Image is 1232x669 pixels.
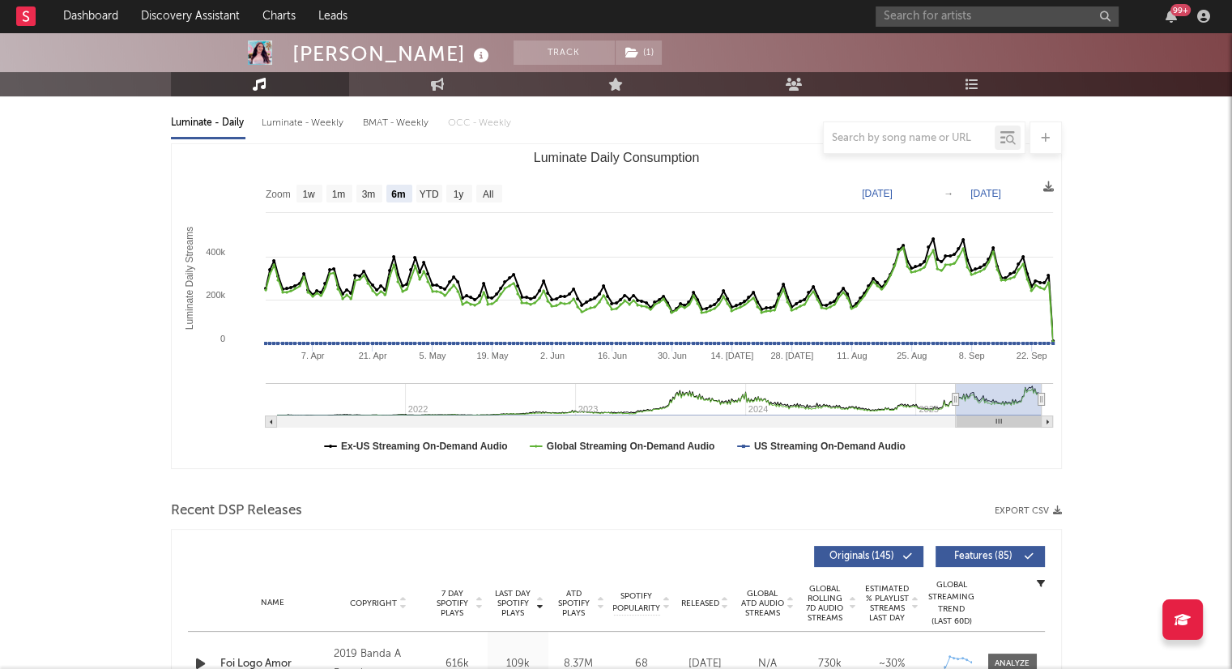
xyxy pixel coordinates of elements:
[814,546,923,567] button: Originals(145)
[958,351,984,360] text: 8. Sep
[944,188,953,199] text: →
[825,552,899,561] span: Originals ( 145 )
[1170,4,1191,16] div: 99 +
[341,441,508,452] text: Ex-US Streaming On-Demand Audio
[419,351,446,360] text: 5. May
[995,506,1062,516] button: Export CSV
[546,441,714,452] text: Global Streaming On-Demand Audio
[262,109,347,137] div: Luminate - Weekly
[183,227,194,330] text: Luminate Daily Streams
[615,40,663,65] span: ( 1 )
[552,589,595,618] span: ATD Spotify Plays
[220,597,326,609] div: Name
[514,40,615,65] button: Track
[657,351,686,360] text: 30. Jun
[453,189,463,200] text: 1y
[837,351,867,360] text: 11. Aug
[206,247,225,257] text: 400k
[612,590,660,615] span: Spotify Popularity
[492,589,535,618] span: Last Day Spotify Plays
[419,189,438,200] text: YTD
[862,188,893,199] text: [DATE]
[753,441,905,452] text: US Streaming On-Demand Audio
[391,189,405,200] text: 6m
[331,189,345,200] text: 1m
[301,351,324,360] text: 7. Apr
[946,552,1021,561] span: Features ( 85 )
[358,351,386,360] text: 21. Apr
[597,351,626,360] text: 16. Jun
[927,579,976,628] div: Global Streaming Trend (Last 60D)
[361,189,375,200] text: 3m
[710,351,753,360] text: 14. [DATE]
[681,599,719,608] span: Released
[865,584,910,623] span: Estimated % Playlist Streams Last Day
[740,589,785,618] span: Global ATD Audio Streams
[1016,351,1047,360] text: 22. Sep
[363,109,432,137] div: BMAT - Weekly
[824,132,995,145] input: Search by song name or URL
[770,351,813,360] text: 28. [DATE]
[266,189,291,200] text: Zoom
[220,334,224,343] text: 0
[539,351,564,360] text: 2. Jun
[616,40,662,65] button: (1)
[172,144,1061,468] svg: Luminate Daily Consumption
[1166,10,1177,23] button: 99+
[292,40,493,67] div: [PERSON_NAME]
[476,351,509,360] text: 19. May
[803,584,847,623] span: Global Rolling 7D Audio Streams
[302,189,315,200] text: 1w
[897,351,927,360] text: 25. Aug
[350,599,397,608] span: Copyright
[171,501,302,521] span: Recent DSP Releases
[431,589,474,618] span: 7 Day Spotify Plays
[936,546,1045,567] button: Features(85)
[482,189,492,200] text: All
[533,151,699,164] text: Luminate Daily Consumption
[171,109,245,137] div: Luminate - Daily
[876,6,1119,27] input: Search for artists
[206,290,225,300] text: 200k
[970,188,1001,199] text: [DATE]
